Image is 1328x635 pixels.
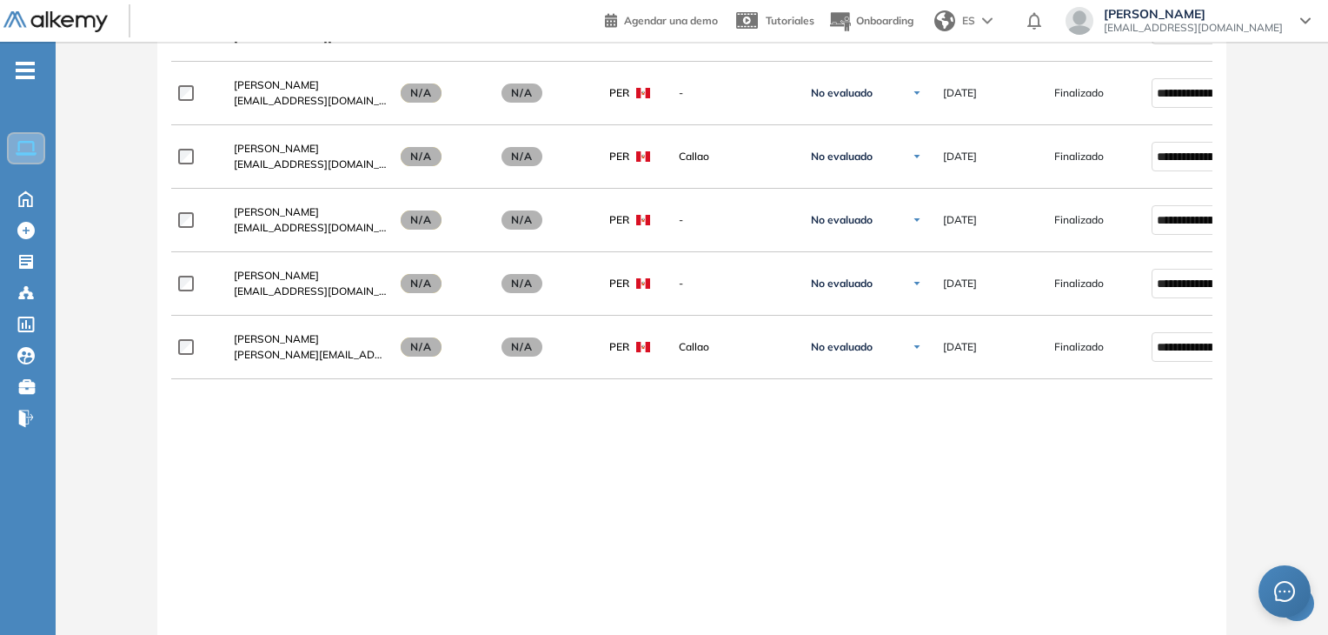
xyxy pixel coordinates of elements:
span: N/A [401,338,442,357]
img: Ícono de flecha [912,278,922,289]
span: PER [609,212,629,228]
span: [EMAIL_ADDRESS][DOMAIN_NAME] [1104,21,1283,35]
span: No evaluado [811,213,873,227]
span: [DATE] [943,85,977,101]
span: [PERSON_NAME] [234,332,319,345]
span: N/A [401,84,442,103]
img: PER [636,215,650,225]
span: [EMAIL_ADDRESS][DOMAIN_NAME] [234,220,387,236]
span: [EMAIL_ADDRESS][DOMAIN_NAME] [234,157,387,172]
img: world [934,10,955,31]
span: Finalizado [1054,85,1104,101]
span: Finalizado [1054,212,1104,228]
img: PER [636,278,650,289]
img: PER [636,88,650,98]
a: [PERSON_NAME] [234,331,387,347]
span: [PERSON_NAME] [234,269,319,282]
span: - [679,276,790,291]
span: [EMAIL_ADDRESS][DOMAIN_NAME] [234,284,387,299]
a: Agendar una demo [605,9,718,30]
span: Finalizado [1054,339,1104,355]
span: Agendar una demo [624,14,718,27]
span: [DATE] [943,149,977,164]
span: [DATE] [943,276,977,291]
span: N/A [401,147,442,166]
img: Ícono de flecha [912,342,922,352]
i: - [16,69,35,72]
span: Callao [679,339,790,355]
span: [PERSON_NAME] [234,78,319,91]
span: N/A [401,211,442,230]
span: N/A [501,274,543,293]
span: No evaluado [811,277,873,291]
span: [PERSON_NAME] [234,205,319,218]
span: [PERSON_NAME] [234,142,319,155]
span: Finalizado [1054,276,1104,291]
span: N/A [501,147,543,166]
span: Callao [679,149,790,164]
button: Onboarding [828,3,913,40]
span: PER [609,339,629,355]
img: arrow [982,17,993,24]
span: - [679,85,790,101]
img: Logo [3,11,108,33]
a: [PERSON_NAME] [234,268,387,284]
img: Ícono de flecha [912,215,922,225]
span: [DATE] [943,212,977,228]
span: - [679,212,790,228]
span: N/A [501,338,543,357]
span: [PERSON_NAME][EMAIL_ADDRESS][DOMAIN_NAME] [234,347,387,363]
span: [PERSON_NAME] [1104,7,1283,21]
span: No evaluado [811,86,873,100]
a: [PERSON_NAME] [234,77,387,93]
span: No evaluado [811,150,873,164]
span: PER [609,276,629,291]
span: [DATE] [943,339,977,355]
a: [PERSON_NAME] [234,204,387,220]
span: No evaluado [811,340,873,354]
a: [PERSON_NAME] [234,141,387,157]
span: PER [609,85,629,101]
span: Tutoriales [766,14,814,27]
span: [EMAIL_ADDRESS][DOMAIN_NAME] [234,93,387,109]
img: PER [636,342,650,352]
img: Ícono de flecha [912,151,922,162]
img: Ícono de flecha [912,88,922,98]
span: PER [609,149,629,164]
span: Finalizado [1054,149,1104,164]
span: N/A [401,274,442,293]
span: N/A [501,84,543,103]
span: ES [962,13,975,29]
span: Onboarding [856,14,913,27]
span: N/A [501,211,543,230]
img: PER [636,151,650,162]
span: message [1274,581,1295,602]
